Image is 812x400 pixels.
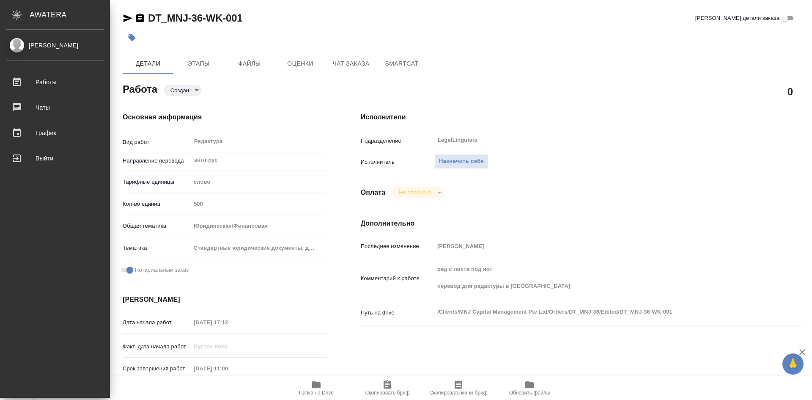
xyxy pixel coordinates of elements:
h4: Оплата [361,188,386,198]
span: Детали [128,58,168,69]
span: Папка на Drive [299,390,334,396]
a: Выйти [2,148,108,169]
button: 🙏 [782,353,804,375]
a: DT_MNJ-36-WK-001 [148,12,243,24]
p: Путь на drive [361,309,434,317]
span: Этапы [178,58,219,69]
div: Создан [164,85,202,96]
span: 🙏 [786,355,800,373]
h2: 0 [787,84,793,99]
div: Чаты [6,101,104,114]
p: Подразделение [361,137,434,145]
a: График [2,122,108,143]
button: Обновить файлы [494,376,565,400]
p: Общая тематика [123,222,191,230]
button: Скопировать бриф [352,376,423,400]
div: Юридическая/Финансовая [191,219,327,233]
p: Тематика [123,244,191,252]
span: Скопировать мини-бриф [429,390,487,396]
span: SmartCat [381,58,422,69]
p: Исполнитель [361,158,434,166]
p: Срок завершения работ [123,364,191,373]
button: Папка на Drive [281,376,352,400]
div: [PERSON_NAME] [6,41,104,50]
a: Работы [2,72,108,93]
span: [PERSON_NAME] детали заказа [695,14,779,22]
button: Создан [168,87,192,94]
div: слово [191,175,327,189]
div: Выйти [6,152,104,165]
h4: [PERSON_NAME] [123,295,327,305]
textarea: ред с листа под нот перевод для редактуры в [GEOGRAPHIC_DATA] [434,262,766,293]
h4: Дополнительно [361,218,803,229]
span: Назначить себя [439,157,484,166]
p: Последнее изменение [361,242,434,251]
div: График [6,127,104,139]
p: Комментарий к работе [361,274,434,283]
input: Пустое поле [191,362,265,375]
p: Направление перевода [123,157,191,165]
h2: Работа [123,81,157,96]
div: Создан [392,187,444,198]
input: Пустое поле [191,340,265,353]
input: Пустое поле [191,198,327,210]
span: Оценки [280,58,321,69]
button: Добавить тэг [123,28,141,47]
span: Скопировать бриф [365,390,409,396]
button: Скопировать мини-бриф [423,376,494,400]
p: Факт. дата начала работ [123,342,191,351]
button: Не оплачена [396,189,434,196]
button: Назначить себя [434,154,488,169]
div: AWATERA [30,6,110,23]
h4: Исполнители [361,112,803,122]
input: Пустое поле [191,316,265,328]
span: Чат заказа [331,58,371,69]
div: Стандартные юридические документы, договоры, уставы [191,241,327,255]
span: Файлы [229,58,270,69]
textarea: /Clients/MNJ Capital Management Pte Ltd/Orders/DT_MNJ-36/Edited/DT_MNJ-36-WK-001 [434,305,766,319]
h4: Основная информация [123,112,327,122]
p: Кол-во единиц [123,200,191,208]
p: Тарифные единицы [123,178,191,186]
button: Скопировать ссылку [135,13,145,23]
a: Чаты [2,97,108,118]
p: Вид работ [123,138,191,146]
p: Дата начала работ [123,318,191,327]
div: Работы [6,76,104,88]
span: Нотариальный заказ [135,266,189,274]
button: Скопировать ссылку для ЯМессенджера [123,13,133,23]
input: Пустое поле [434,240,766,252]
span: Обновить файлы [509,390,550,396]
